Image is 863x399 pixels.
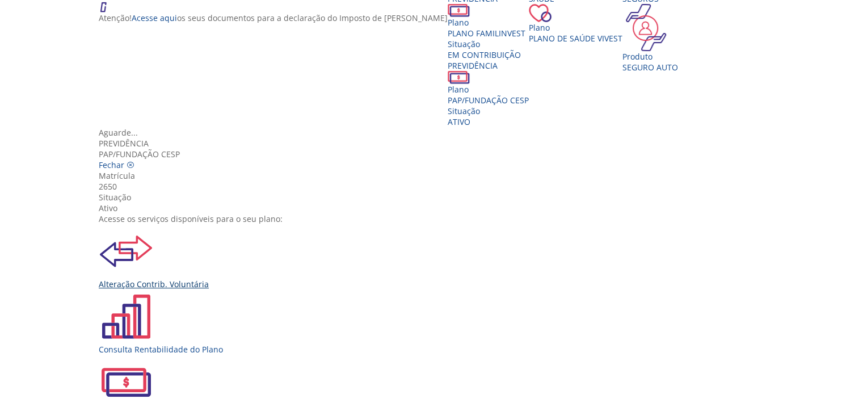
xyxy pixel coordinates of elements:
[99,149,180,159] span: PAP/FUNDAÇÃO CESP
[99,127,773,138] div: Aguarde...
[99,181,773,192] div: 2650
[99,203,773,213] div: Ativo
[622,51,678,62] div: Produto
[99,159,124,170] span: Fechar
[448,4,470,17] img: ico_dinheiro.png
[132,12,177,23] a: Acesse aqui
[99,289,773,355] a: Consulta Rentabilidade do Plano
[448,60,529,71] div: Previdência
[448,28,525,39] span: PLANO FAMILINVEST
[99,224,153,279] img: ContrbVoluntaria.svg
[448,39,529,49] div: Situação
[99,279,773,289] div: Alteração Contrib. Voluntária
[529,4,552,22] img: ico_coracao.png
[448,95,529,106] span: PAP/FUNDAÇÃO CESP
[448,106,529,116] div: Situação
[99,289,153,344] img: ConsultaRentabilidadedoPlano.svg
[448,84,529,95] div: Plano
[448,17,529,28] div: Plano
[99,224,773,289] a: Alteração Contrib. Voluntária
[99,192,773,203] div: Situação
[99,344,773,355] div: Consulta Rentabilidade do Plano
[99,159,134,170] a: Fechar
[622,62,678,73] div: SEGURO AUTO
[99,12,448,23] p: Atenção! os seus documentos para a declaração do Imposto de [PERSON_NAME]
[448,60,529,127] a: Previdência PlanoPAP/FUNDAÇÃO CESP SituaçãoAtivo
[99,170,773,181] div: Matrícula
[99,138,773,149] div: Previdência
[529,22,622,33] div: Plano
[99,213,773,224] div: Acesse os serviços disponíveis para o seu plano:
[529,33,622,44] span: Plano de Saúde VIVEST
[448,49,521,60] span: EM CONTRIBUIÇÃO
[448,71,470,84] img: ico_dinheiro.png
[622,4,670,51] img: ico_seguros.png
[448,116,470,127] span: Ativo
